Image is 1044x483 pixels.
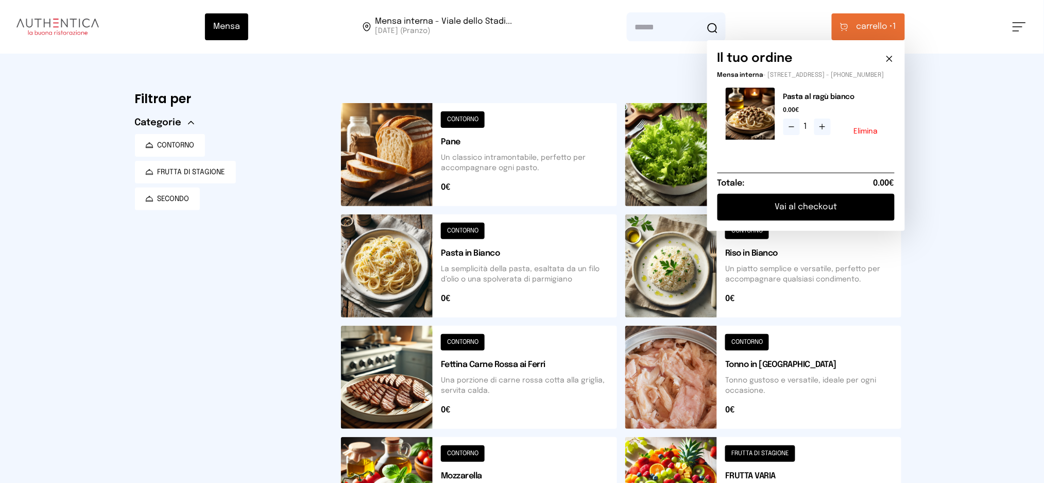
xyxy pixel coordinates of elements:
span: CONTORNO [158,140,195,151]
h6: Totale: [717,177,745,190]
span: 1 [804,121,810,133]
button: carrello •1 [832,13,905,40]
span: carrello • [857,21,893,33]
button: Elimina [854,128,878,135]
span: 0.00€ [783,106,886,114]
span: 0.00€ [874,177,895,190]
button: FRUTTA DI STAGIONE [135,161,236,184]
img: media [726,88,775,140]
h6: Il tuo ordine [717,51,793,67]
span: 1 [857,21,897,33]
button: Categorie [135,115,194,130]
button: CONTORNO [135,134,205,157]
button: SECONDO [135,188,200,210]
span: Mensa interna [717,72,763,78]
h2: Pasta al ragù bianco [783,92,886,102]
p: - [STREET_ADDRESS] - [PHONE_NUMBER] [717,71,895,79]
button: Mensa [205,13,248,40]
span: [DATE] (Pranzo) [375,26,512,36]
span: Viale dello Stadio, 77, 05100 Terni TR, Italia [375,18,512,36]
img: logo.8f33a47.png [16,19,99,35]
span: SECONDO [158,194,190,204]
span: FRUTTA DI STAGIONE [158,167,226,177]
h6: Filtra per [135,91,324,107]
span: Categorie [135,115,182,130]
button: Vai al checkout [717,194,895,221]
